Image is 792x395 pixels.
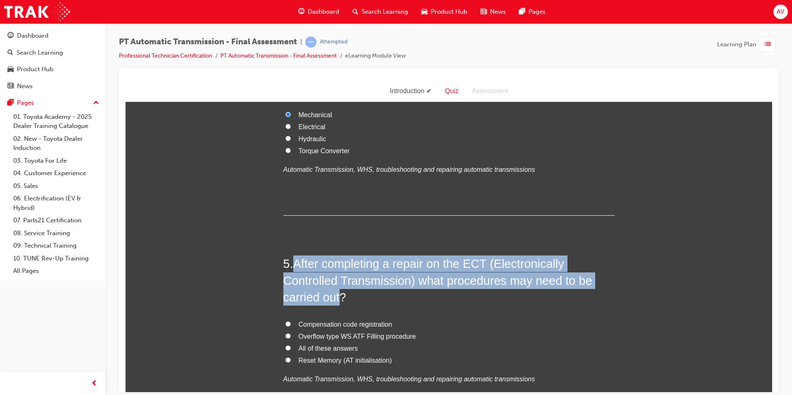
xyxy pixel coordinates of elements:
a: All Pages [10,265,102,277]
div: Search Learning [17,48,63,58]
span: Reset Memory (AT initialisation) [173,276,266,283]
a: Dashboard [3,28,102,43]
span: Mechanical [173,31,207,38]
a: 01. Toyota Academy - 2025 Dealer Training Catalogue [10,111,102,132]
span: News [490,7,506,17]
a: 05. Sales [10,180,102,193]
em: Automatic Transmission, WHS, troubleshooting and repairing automatic transmissions [158,295,410,302]
span: search-icon [353,7,358,17]
div: Assessment [340,5,389,17]
a: 03. Toyota For Life [10,154,102,167]
div: Introduction [258,5,313,17]
input: Electrical [160,43,165,48]
input: Hydraulic [160,55,165,60]
span: Hydraulic [173,55,201,62]
input: Compensation code registration [160,241,165,246]
em: Automatic Transmission, WHS, troubleshooting and repairing automatic transmissions [158,85,410,92]
span: AV [777,7,784,17]
a: 04. Customer Experience [10,167,102,180]
span: Overflow type WS ATF Filling procedure [173,252,290,259]
span: pages-icon [519,7,525,17]
a: Professional Technician Certification [119,52,212,59]
span: Learning Plan [717,40,756,49]
input: Mechanical [160,31,165,36]
input: All of these answers [160,265,165,270]
span: Search Learning [362,7,408,17]
span: Electrical [173,43,200,50]
a: 09. Technical Training [10,239,102,252]
button: Learning Plan [717,36,779,52]
span: After completing a repair on the ECT (Electronically Controlled Transmission) what procedures may... [158,176,467,223]
a: Product Hub [3,62,102,77]
div: Quiz [313,5,340,17]
span: learningRecordVerb_ATTEMPT-icon [305,36,316,48]
a: Search Learning [3,45,102,60]
span: All of these answers [173,264,232,271]
a: 08. Service Training [10,227,102,240]
a: 02. New - Toyota Dealer Induction [10,132,102,154]
span: | [300,37,302,47]
a: guage-iconDashboard [292,3,346,20]
a: PT Automatic Transmission - Final Assessment [220,52,337,59]
a: car-iconProduct Hub [415,3,474,20]
span: news-icon [7,83,14,90]
a: 07. Parts21 Certification [10,214,102,227]
span: list-icon [765,39,771,50]
span: guage-icon [7,32,14,40]
input: Overflow type WS ATF Filling procedure [160,253,165,258]
input: Torque Converter [160,67,165,72]
span: up-icon [93,98,99,108]
span: car-icon [421,7,427,17]
span: search-icon [7,49,13,57]
div: Pages [17,98,34,108]
a: News [3,79,102,94]
span: news-icon [481,7,487,17]
div: Dashboard [17,31,48,41]
span: Product Hub [431,7,467,17]
a: search-iconSearch Learning [346,3,415,20]
li: eLearning Module View [345,51,406,61]
a: pages-iconPages [512,3,552,20]
span: Pages [529,7,546,17]
span: Torque Converter [173,67,225,74]
span: Compensation code registration [173,240,267,247]
span: prev-icon [91,378,97,389]
span: car-icon [7,66,14,73]
input: Reset Memory (AT initialisation) [160,277,165,282]
span: PT Automatic Transmission - Final Assessment [119,37,297,47]
button: Pages [3,95,102,111]
span: guage-icon [298,7,304,17]
div: Product Hub [17,65,53,74]
img: Trak [4,2,70,21]
span: pages-icon [7,99,14,107]
a: news-iconNews [474,3,512,20]
div: Attempted [320,38,348,46]
a: 06. Electrification (EV & Hybrid) [10,192,102,214]
button: AV [773,5,788,19]
h2: 5 . [158,175,489,225]
button: DashboardSearch LearningProduct HubNews [3,26,102,95]
a: 10. TUNE Rev-Up Training [10,252,102,265]
div: News [17,82,33,91]
span: Dashboard [308,7,339,17]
